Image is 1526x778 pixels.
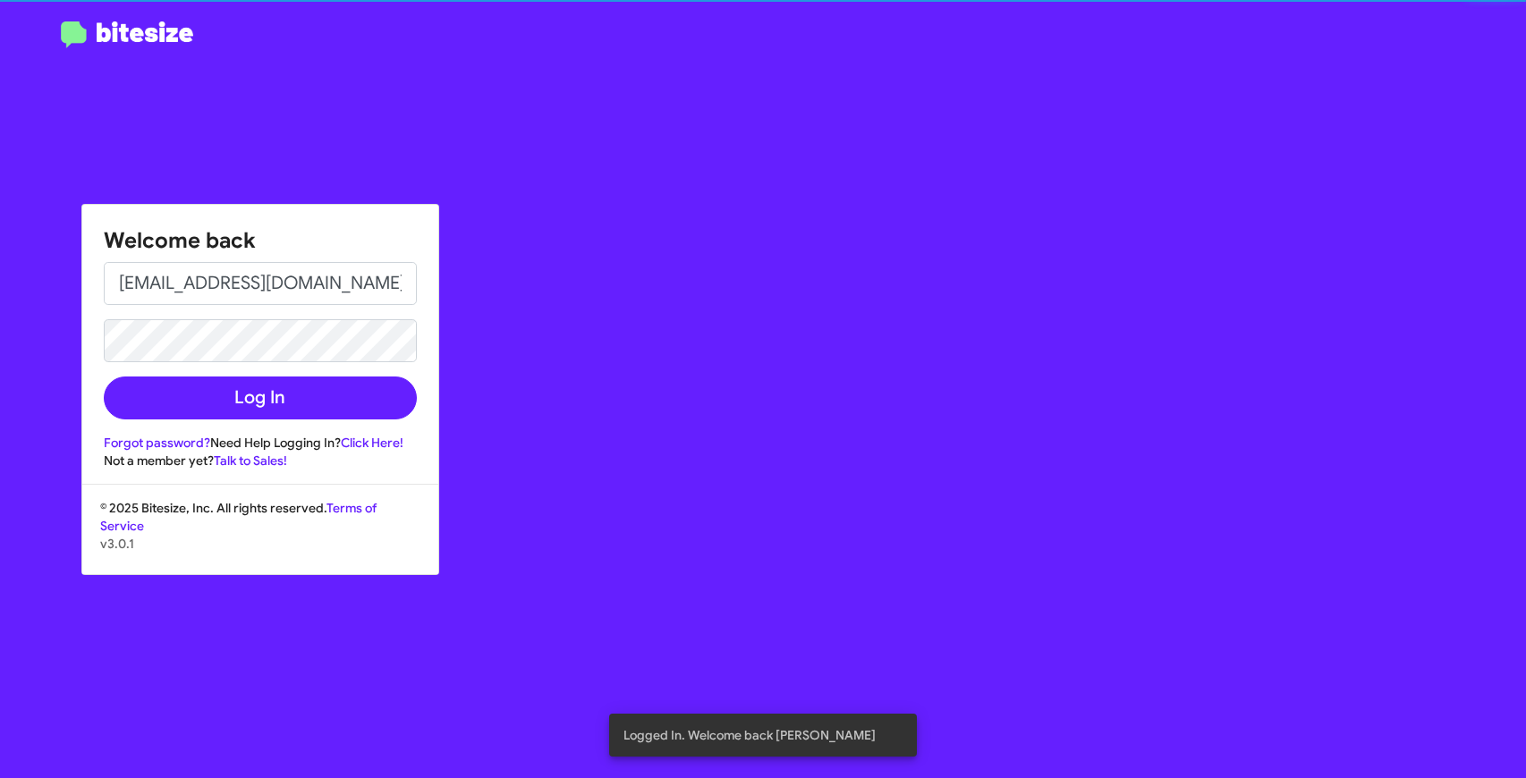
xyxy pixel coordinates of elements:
h1: Welcome back [104,226,417,255]
div: © 2025 Bitesize, Inc. All rights reserved. [82,499,438,574]
p: v3.0.1 [100,535,420,553]
a: Click Here! [341,435,403,451]
a: Talk to Sales! [214,452,287,469]
button: Log In [104,376,417,419]
a: Forgot password? [104,435,210,451]
div: Not a member yet? [104,452,417,469]
input: Email address [104,262,417,305]
span: Logged In. Welcome back [PERSON_NAME] [623,726,876,744]
a: Terms of Service [100,500,377,534]
div: Need Help Logging In? [104,434,417,452]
